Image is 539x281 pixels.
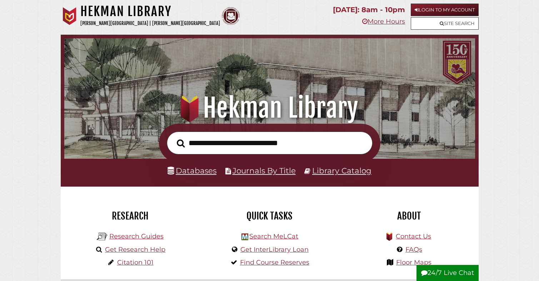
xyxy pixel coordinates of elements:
[240,246,309,253] a: Get InterLibrary Loan
[233,166,296,175] a: Journals By Title
[405,246,422,253] a: FAQs
[72,92,467,124] h1: Hekman Library
[396,232,431,240] a: Contact Us
[312,166,371,175] a: Library Catalog
[168,166,216,175] a: Databases
[411,4,479,16] a: Login to My Account
[241,233,248,240] img: Hekman Library Logo
[80,4,220,19] h1: Hekman Library
[61,7,79,25] img: Calvin University
[66,210,195,222] h2: Research
[362,18,405,25] a: More Hours
[80,19,220,28] p: [PERSON_NAME][GEOGRAPHIC_DATA] | [PERSON_NAME][GEOGRAPHIC_DATA]
[177,139,185,147] i: Search
[345,210,473,222] h2: About
[105,246,165,253] a: Get Research Help
[411,17,479,30] a: Site Search
[222,7,240,25] img: Calvin Theological Seminary
[97,231,108,242] img: Hekman Library Logo
[109,232,164,240] a: Research Guides
[396,258,431,266] a: Floor Maps
[205,210,334,222] h2: Quick Tasks
[240,258,309,266] a: Find Course Reserves
[173,137,188,149] button: Search
[333,4,405,16] p: [DATE]: 8am - 10pm
[117,258,154,266] a: Citation 101
[249,232,298,240] a: Search MeLCat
